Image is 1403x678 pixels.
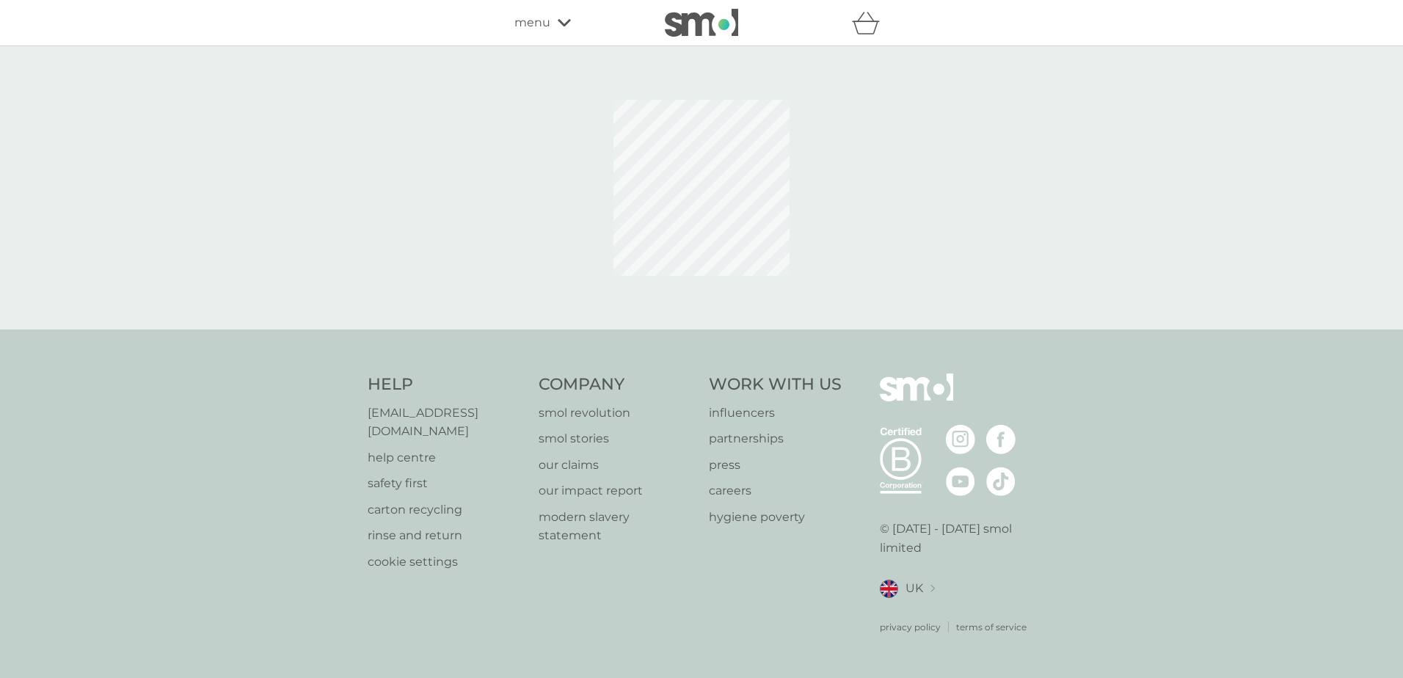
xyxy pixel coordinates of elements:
a: press [709,456,842,475]
a: [EMAIL_ADDRESS][DOMAIN_NAME] [368,404,524,441]
img: visit the smol Youtube page [946,467,975,496]
span: menu [514,13,550,32]
h4: Work With Us [709,373,842,396]
a: hygiene poverty [709,508,842,527]
img: smol [665,9,738,37]
a: carton recycling [368,500,524,520]
img: smol [880,373,953,423]
a: partnerships [709,429,842,448]
a: privacy policy [880,620,941,634]
a: our claims [539,456,695,475]
img: visit the smol Facebook page [986,425,1016,454]
a: our impact report [539,481,695,500]
a: influencers [709,404,842,423]
img: select a new location [930,585,935,593]
img: visit the smol Tiktok page [986,467,1016,496]
a: modern slavery statement [539,508,695,545]
p: © [DATE] - [DATE] smol limited [880,520,1036,557]
div: basket [852,8,889,37]
a: smol stories [539,429,695,448]
h4: Help [368,373,524,396]
a: cookie settings [368,553,524,572]
h4: Company [539,373,695,396]
a: safety first [368,474,524,493]
a: smol revolution [539,404,695,423]
a: terms of service [956,620,1027,634]
span: UK [905,579,923,598]
a: help centre [368,448,524,467]
a: careers [709,481,842,500]
img: visit the smol Instagram page [946,425,975,454]
a: rinse and return [368,526,524,545]
img: UK flag [880,580,898,598]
